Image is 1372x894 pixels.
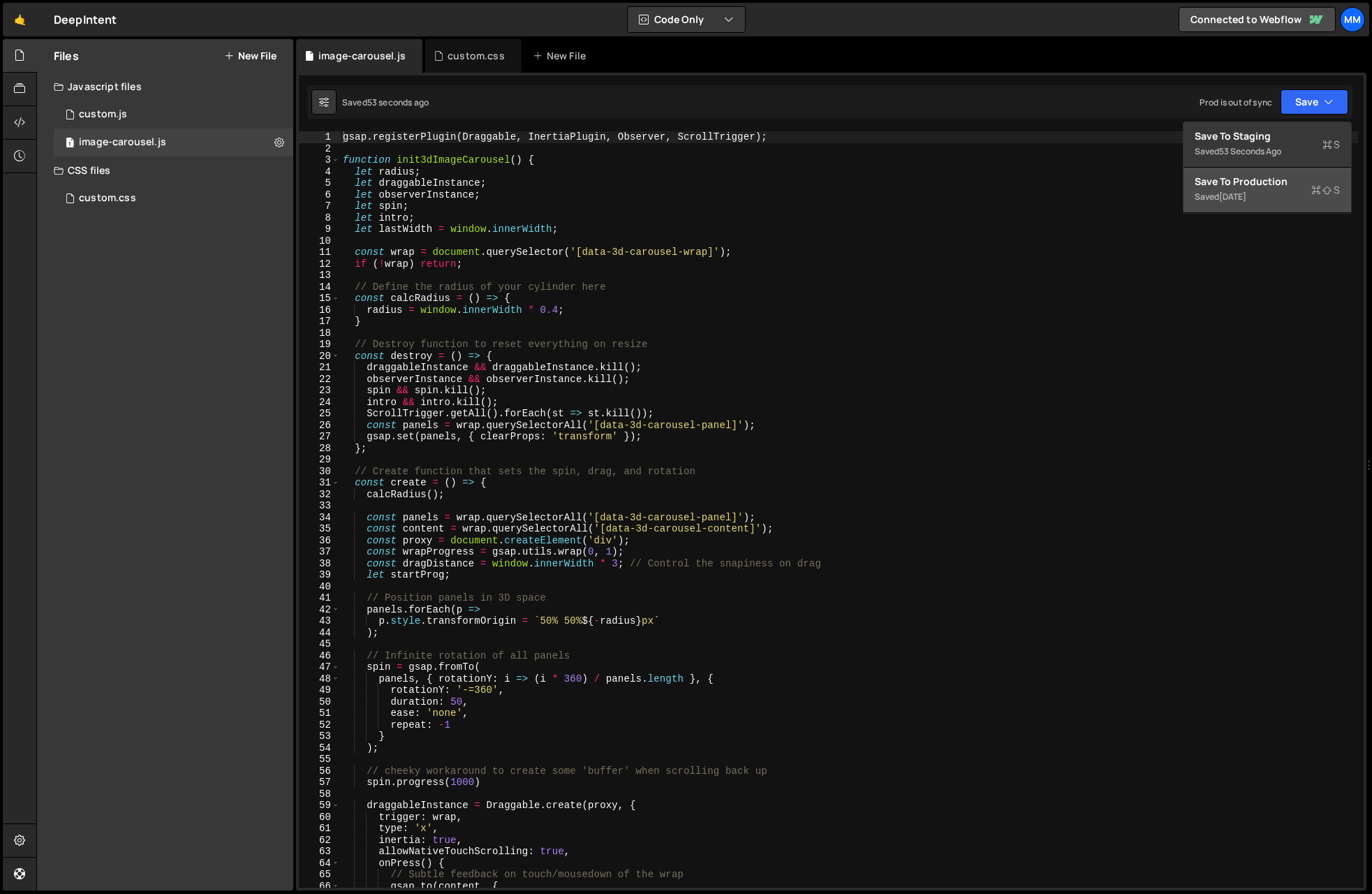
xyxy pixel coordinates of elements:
a: Connected to Webflow [1179,7,1336,32]
div: 32 [299,489,340,501]
a: mm [1340,7,1365,32]
button: Code Only [628,7,745,32]
div: 8 [299,212,340,224]
div: 1 [299,131,340,143]
div: 54 [299,742,340,754]
div: 17 [299,316,340,328]
div: 16711/45679.js [54,101,293,129]
button: Save to ProductionS Saved[DATE] [1183,168,1351,213]
div: 9 [299,223,340,235]
div: Code Only [1183,122,1352,214]
button: Save [1281,89,1348,115]
div: 49 [299,684,340,696]
div: 56 [299,765,340,777]
div: Saved [342,96,429,108]
div: 41 [299,592,340,604]
div: 65 [299,869,340,881]
div: CSS files [37,156,293,184]
div: 55 [299,754,340,765]
div: 57 [299,777,340,789]
div: 4 [299,166,340,178]
div: 13 [299,270,340,281]
span: S [1311,183,1340,197]
div: 62 [299,835,340,847]
div: 18 [299,328,340,339]
div: 63 [299,846,340,858]
div: 60 [299,812,340,823]
div: 51 [299,708,340,719]
div: 53 [299,731,340,742]
div: [DATE] [1219,191,1246,203]
div: 26 [299,420,340,432]
a: 🤙 [3,3,37,36]
div: New File [533,49,591,63]
span: 1 [66,138,74,149]
div: 47 [299,661,340,673]
div: 33 [299,500,340,512]
div: 48 [299,673,340,685]
div: 43 [299,615,340,627]
div: 29 [299,454,340,466]
div: 10 [299,235,340,247]
div: 28 [299,443,340,455]
div: 6 [299,189,340,201]
div: 53 seconds ago [367,96,429,108]
div: 11 [299,247,340,258]
div: Prod is out of sync [1200,96,1272,108]
div: 27 [299,431,340,443]
div: 45 [299,638,340,650]
div: 31 [299,477,340,489]
div: Saved [1195,143,1340,160]
div: custom.css [79,192,136,205]
div: 64 [299,858,340,870]
div: 66 [299,881,340,893]
div: Saved [1195,189,1340,205]
div: 37 [299,546,340,558]
div: 58 [299,789,340,800]
div: 23 [299,385,340,397]
div: 22 [299,374,340,386]
div: Save to Staging [1195,129,1340,143]
div: custom.css [448,49,505,63]
button: New File [224,50,276,61]
div: 3 [299,154,340,166]
div: custom.js [79,108,127,121]
div: 2 [299,143,340,155]
div: 15 [299,293,340,305]
div: 5 [299,177,340,189]
div: 34 [299,512,340,524]
div: 7 [299,200,340,212]
div: 19 [299,339,340,351]
div: 40 [299,581,340,593]
div: 35 [299,523,340,535]
div: 16 [299,305,340,316]
div: 21 [299,362,340,374]
div: 24 [299,397,340,409]
h2: Files [54,48,79,64]
div: image-carousel.js [79,136,166,149]
div: 38 [299,558,340,570]
div: 16711/45677.css [54,184,293,212]
div: image-carousel.js [54,129,293,156]
div: 14 [299,281,340,293]
div: 44 [299,627,340,639]
button: Save to StagingS Saved53 seconds ago [1183,122,1351,168]
div: 52 [299,719,340,731]
div: 36 [299,535,340,547]
div: 39 [299,569,340,581]
div: 30 [299,466,340,478]
div: Javascript files [37,73,293,101]
div: 61 [299,823,340,835]
span: S [1322,138,1340,152]
div: DeepIntent [54,11,117,28]
div: 59 [299,800,340,812]
div: 12 [299,258,340,270]
div: 20 [299,351,340,362]
div: 46 [299,650,340,662]
div: image-carousel.js [318,49,406,63]
div: 42 [299,604,340,616]
div: 53 seconds ago [1219,145,1281,157]
div: Save to Production [1195,175,1340,189]
div: 25 [299,408,340,420]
